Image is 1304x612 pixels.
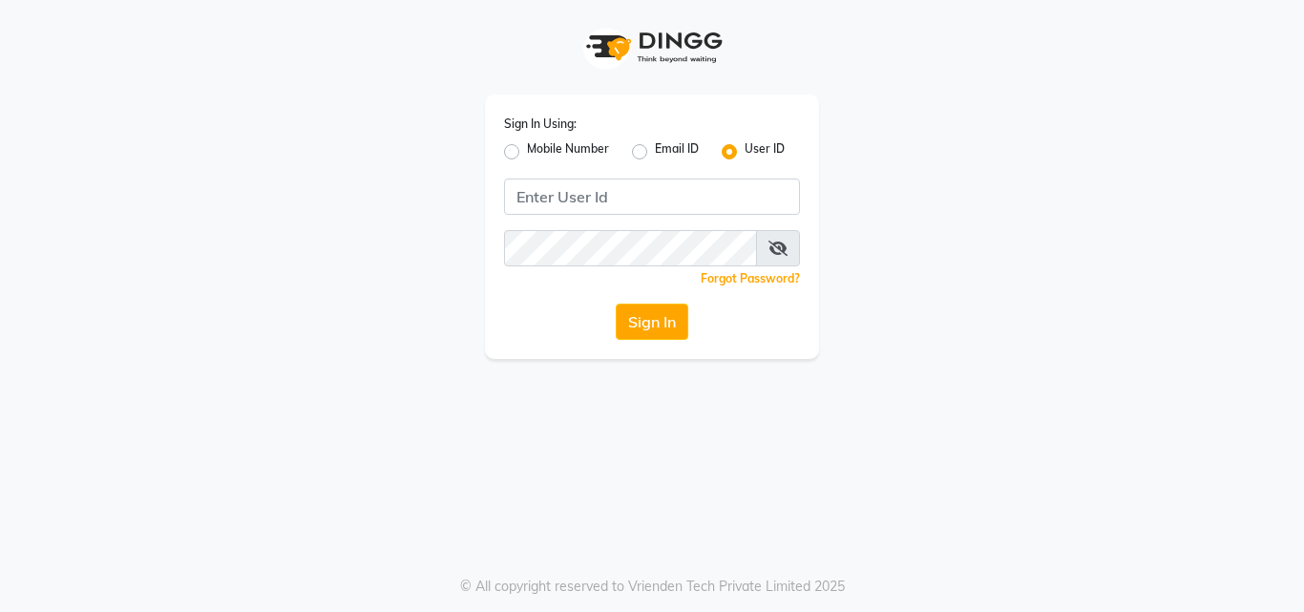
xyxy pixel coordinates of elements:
[576,19,728,75] img: logo1.svg
[504,116,577,133] label: Sign In Using:
[701,271,800,285] a: Forgot Password?
[504,230,757,266] input: Username
[504,179,800,215] input: Username
[616,304,688,340] button: Sign In
[655,140,699,163] label: Email ID
[745,140,785,163] label: User ID
[527,140,609,163] label: Mobile Number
